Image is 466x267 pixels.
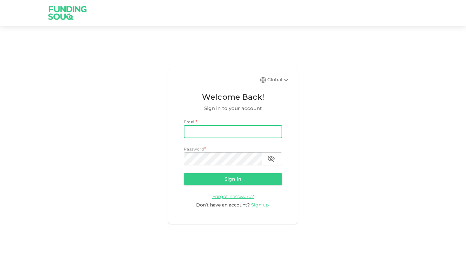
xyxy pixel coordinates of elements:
span: Sign in to your account [184,105,282,112]
span: Sign up [251,202,269,208]
span: Email [184,119,195,124]
span: Forgot Password? [212,194,254,199]
input: password [184,152,262,165]
span: Password [184,147,204,151]
span: Welcome Back! [184,91,282,103]
input: email [184,125,282,138]
button: Sign in [184,173,282,185]
a: Forgot Password? [212,193,254,199]
span: Don’t have an account? [196,202,250,208]
div: Global [267,76,290,84]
